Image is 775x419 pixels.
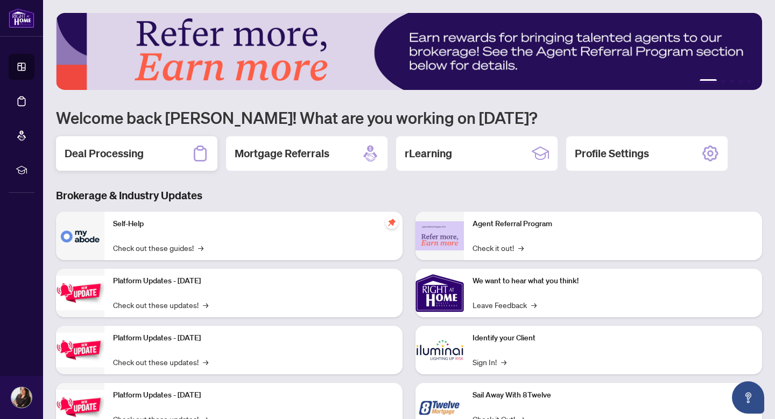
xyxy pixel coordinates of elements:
img: We want to hear what you think! [415,269,464,317]
span: → [531,299,537,311]
p: Platform Updates - [DATE] [113,332,394,344]
a: Check out these guides!→ [113,242,203,254]
h1: Welcome back [PERSON_NAME]! What are you working on [DATE]? [56,107,762,128]
h2: Mortgage Referrals [235,146,329,161]
span: → [518,242,524,254]
h2: Deal Processing [65,146,144,161]
p: Platform Updates - [DATE] [113,275,394,287]
h3: Brokerage & Industry Updates [56,188,762,203]
p: Self-Help [113,218,394,230]
span: pushpin [385,216,398,229]
span: → [501,356,506,368]
span: → [198,242,203,254]
img: logo [9,8,34,28]
span: → [203,299,208,311]
button: 3 [730,79,734,83]
a: Sign In!→ [473,356,506,368]
span: → [203,356,208,368]
a: Check it out!→ [473,242,524,254]
h2: rLearning [405,146,452,161]
img: Identify your Client [415,326,464,374]
a: Check out these updates!→ [113,356,208,368]
p: Platform Updates - [DATE] [113,389,394,401]
img: Platform Updates - July 8, 2025 [56,333,104,367]
img: Profile Icon [11,387,32,408]
a: Check out these updates!→ [113,299,208,311]
p: We want to hear what you think! [473,275,753,287]
h2: Profile Settings [575,146,649,161]
p: Sail Away With 8Twelve [473,389,753,401]
button: 1 [700,79,717,83]
a: Leave Feedback→ [473,299,537,311]
p: Identify your Client [473,332,753,344]
img: Agent Referral Program [415,221,464,251]
button: 2 [721,79,725,83]
img: Self-Help [56,212,104,260]
img: Slide 0 [56,13,762,90]
img: Platform Updates - July 21, 2025 [56,276,104,310]
button: Open asap [732,381,764,414]
button: 4 [738,79,743,83]
p: Agent Referral Program [473,218,753,230]
button: 5 [747,79,751,83]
